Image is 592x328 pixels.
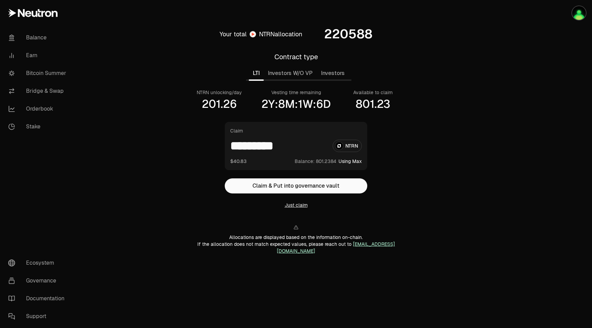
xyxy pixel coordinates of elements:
button: Using Max [338,158,362,165]
div: 201.26 [202,97,237,111]
button: LTI [249,66,264,80]
div: NTRN unlocking/day [197,89,242,96]
div: If the allocation does not match expected values, please reach out to [178,241,414,254]
div: Vesting time remaining [271,89,321,96]
div: Allocations are displayed based on the information on-chain. [178,234,414,241]
span: Balance: [295,158,314,165]
button: $40.83 [230,157,247,165]
div: Contract type [274,52,318,62]
div: 2Y:8M:1W:6D [261,97,331,111]
div: allocation [259,29,302,39]
a: Balance [3,29,74,47]
button: Investors [317,66,349,80]
a: Governance [3,272,74,290]
div: Claim [230,127,243,134]
button: Just claim [285,202,308,209]
a: Stake [3,118,74,136]
span: NTRN [259,30,275,38]
a: Documentation [3,290,74,307]
a: Support [3,307,74,325]
a: Ecosystem [3,254,74,272]
a: Bitcoin Summer [3,64,74,82]
button: Claim & Put into governance vault [225,178,367,193]
img: Wallet [572,6,586,20]
img: Neutron Logo [250,31,256,37]
div: Your total [220,29,247,39]
div: 220588 [324,27,372,41]
div: Available to claim [353,89,393,96]
a: Orderbook [3,100,74,118]
a: Bridge & Swap [3,82,74,100]
div: 801.23 [356,97,390,111]
a: Earn [3,47,74,64]
button: Investors W/O VP [264,66,317,80]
